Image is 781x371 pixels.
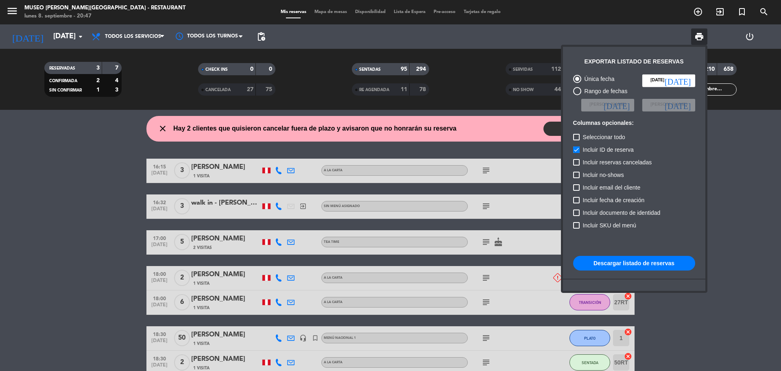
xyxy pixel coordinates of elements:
[583,145,634,155] span: Incluir ID de reserva
[589,101,626,109] span: [PERSON_NAME]
[665,76,691,85] i: [DATE]
[583,195,645,205] span: Incluir fecha de creación
[583,170,624,180] span: Incluir no-shows
[573,256,695,271] button: Descargar listado de reservas
[665,101,691,109] i: [DATE]
[694,32,704,41] span: print
[583,132,625,142] span: Seleccionar todo
[581,74,615,84] div: Única fecha
[583,208,661,218] span: Incluir documento de identidad
[604,101,630,109] i: [DATE]
[650,101,687,109] span: [PERSON_NAME]
[583,183,641,192] span: Incluir email del cliente
[585,57,684,66] div: Exportar listado de reservas
[583,220,637,230] span: Incluir SKU del menú
[581,87,628,96] div: Rango de fechas
[256,32,266,41] span: pending_actions
[573,120,695,127] h6: Columnas opcionales:
[583,157,652,167] span: Incluir reservas canceladas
